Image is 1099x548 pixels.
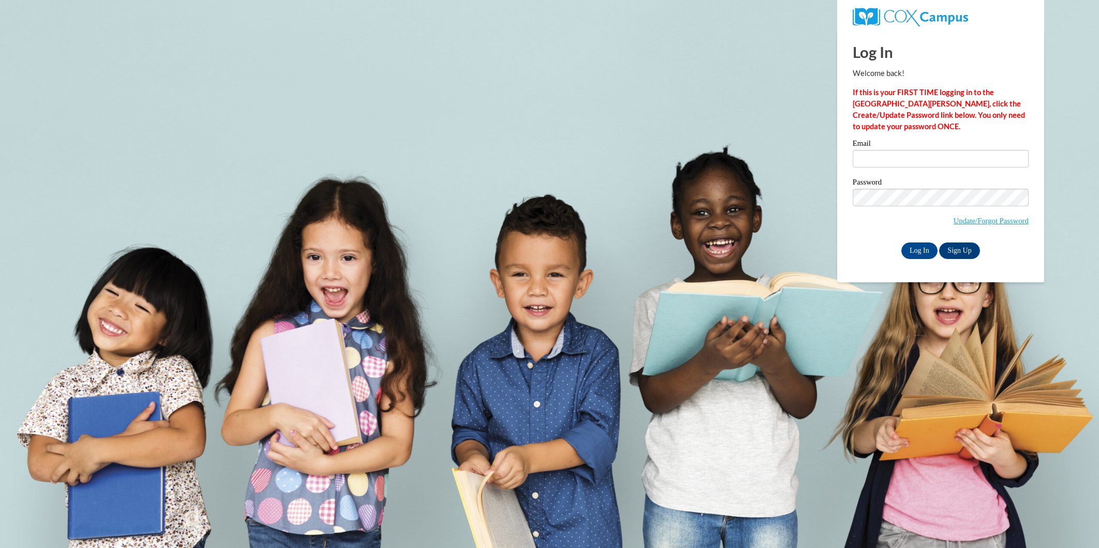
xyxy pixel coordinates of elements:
[901,242,938,259] input: Log In
[939,242,979,259] a: Sign Up
[954,217,1029,225] a: Update/Forgot Password
[853,68,1029,79] p: Welcome back!
[853,8,968,26] img: COX Campus
[853,41,1029,63] h1: Log In
[853,12,968,21] a: COX Campus
[853,140,1029,150] label: Email
[853,88,1025,131] strong: If this is your FIRST TIME logging in to the [GEOGRAPHIC_DATA][PERSON_NAME], click the Create/Upd...
[853,178,1029,189] label: Password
